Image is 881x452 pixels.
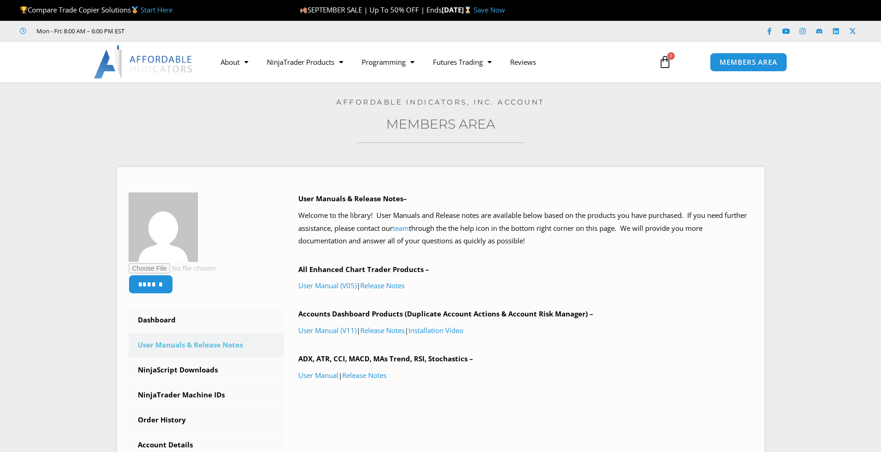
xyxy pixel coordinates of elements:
[393,223,409,233] a: team
[298,354,473,363] b: ADX, ATR, CCI, MACD, MAs Trend, RSI, Stochastics –
[298,209,753,248] p: Welcome to the library! User Manuals and Release notes are available below based on the products ...
[298,265,429,274] b: All Enhanced Chart Trader Products –
[129,408,285,432] a: Order History
[20,6,27,13] img: 🏆
[408,326,463,335] a: Installation Video
[298,324,753,337] p: | |
[360,281,405,290] a: Release Notes
[129,358,285,382] a: NinjaScript Downloads
[258,51,352,73] a: NinjaTrader Products
[298,194,407,203] b: User Manuals & Release Notes–
[129,333,285,357] a: User Manuals & Release Notes
[131,6,138,13] img: 🥇
[667,52,675,60] span: 0
[20,5,173,14] span: Compare Trade Copier Solutions
[298,309,593,318] b: Accounts Dashboard Products (Duplicate Account Actions & Account Risk Manager) –
[129,308,285,332] a: Dashboard
[464,6,471,13] img: ⌛
[442,5,474,14] strong: [DATE]
[300,5,442,14] span: SEPTEMBER SALE | Up To 50% OFF | Ends
[386,116,495,132] a: Members Area
[34,25,124,37] span: Mon - Fri: 8:00 AM – 6:00 PM EST
[129,383,285,407] a: NinjaTrader Machine IDs
[298,371,339,380] a: User Manual
[336,98,545,106] a: Affordable Indicators, Inc. Account
[298,281,357,290] a: User Manual (V05)
[300,6,307,13] img: 🍂
[424,51,501,73] a: Futures Trading
[211,51,258,73] a: About
[501,51,545,73] a: Reviews
[141,5,173,14] a: Start Here
[645,49,685,75] a: 0
[298,369,753,382] p: |
[298,326,357,335] a: User Manual (V11)
[342,371,387,380] a: Release Notes
[94,45,193,79] img: LogoAI | Affordable Indicators – NinjaTrader
[710,53,787,72] a: MEMBERS AREA
[474,5,505,14] a: Save Now
[360,326,405,335] a: Release Notes
[720,59,777,66] span: MEMBERS AREA
[352,51,424,73] a: Programming
[211,51,648,73] nav: Menu
[129,192,198,262] img: 9d31bb7e1ea77eb2c89bd929555c5df615da391e752d5da808b8d55deb7a798c
[137,26,276,36] iframe: Customer reviews powered by Trustpilot
[298,279,753,292] p: |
